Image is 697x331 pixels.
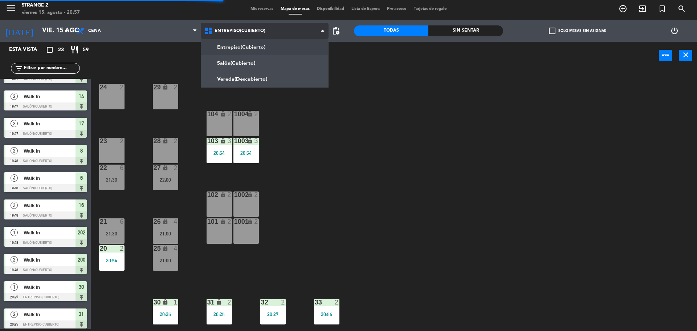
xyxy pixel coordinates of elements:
[120,84,124,90] div: 2
[679,50,692,61] button: close
[79,201,84,210] span: 16
[207,111,208,117] div: 104
[410,7,451,11] span: Tarjetas de regalo
[153,312,178,317] div: 20:25
[174,165,178,171] div: 2
[174,245,178,252] div: 4
[162,299,168,305] i: lock
[227,191,232,198] div: 2
[162,218,168,225] i: lock
[220,111,226,117] i: lock
[174,84,178,90] div: 2
[331,27,340,35] span: pending_actions
[58,46,64,54] span: 23
[62,27,71,35] i: arrow_drop_down
[99,231,125,236] div: 21:30
[120,218,124,225] div: 6
[234,218,235,225] div: 1001
[23,64,80,72] input: Filtrar por nombre...
[661,51,670,59] i: power_input
[670,27,679,35] i: power_settings_new
[233,150,259,156] div: 20:54
[162,84,168,90] i: lock
[22,2,80,9] div: Strange 2
[11,93,18,100] span: 2
[11,202,18,209] span: 3
[79,310,84,319] span: 31
[153,231,178,236] div: 21:00
[11,120,18,127] span: 2
[247,138,253,144] i: lock
[201,55,329,71] a: Salón(Cubierto)
[83,46,89,54] span: 59
[335,299,339,306] div: 2
[88,28,101,33] span: Cena
[220,138,226,144] i: lock
[162,138,168,144] i: lock
[24,283,76,291] span: Walk In
[79,119,84,128] span: 17
[11,311,18,318] span: 2
[227,111,232,117] div: 2
[15,64,23,73] i: filter_list
[260,312,286,317] div: 20:27
[79,283,84,291] span: 30
[227,218,232,225] div: 2
[120,138,124,144] div: 2
[201,39,329,55] a: Entrepiso(Cubierto)
[24,229,76,237] span: Walk In
[11,229,18,236] span: 1
[70,45,79,54] i: restaurant
[234,138,235,144] div: 1003
[24,256,76,264] span: Walk In
[24,311,76,318] span: Walk In
[354,25,428,36] div: Todas
[120,165,124,171] div: 6
[428,25,503,36] div: Sin sentar
[79,92,84,101] span: 14
[78,255,85,264] span: 200
[24,147,76,155] span: Walk In
[11,147,18,154] span: 2
[247,111,253,117] i: lock
[24,93,76,100] span: Walk In
[99,177,125,182] div: 21:30
[11,256,18,263] span: 2
[220,191,226,198] i: lock
[549,28,606,34] label: Solo mesas sin asignar
[207,218,208,225] div: 101
[11,174,18,182] span: 4
[314,312,339,317] div: 20:54
[215,28,265,33] span: Entrepiso(Cubierto)
[313,7,348,11] span: Disponibilidad
[201,71,329,87] a: Vereda(Descubierto)
[234,191,235,198] div: 1002
[207,191,208,198] div: 102
[24,120,76,128] span: Walk In
[234,111,235,117] div: 1004
[216,299,222,305] i: lock
[153,258,178,263] div: 21:00
[207,150,232,156] div: 20:54
[227,299,232,306] div: 2
[254,111,258,117] div: 2
[4,45,52,54] div: Esta vista
[80,174,83,182] span: 6
[45,45,54,54] i: crop_square
[281,299,285,306] div: 2
[254,138,258,144] div: 3
[174,299,178,306] div: 1
[5,3,16,16] button: menu
[22,9,80,16] div: viernes 15. agosto - 20:57
[99,258,125,263] div: 20:54
[120,245,124,252] div: 2
[277,7,313,11] span: Mapa de mesas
